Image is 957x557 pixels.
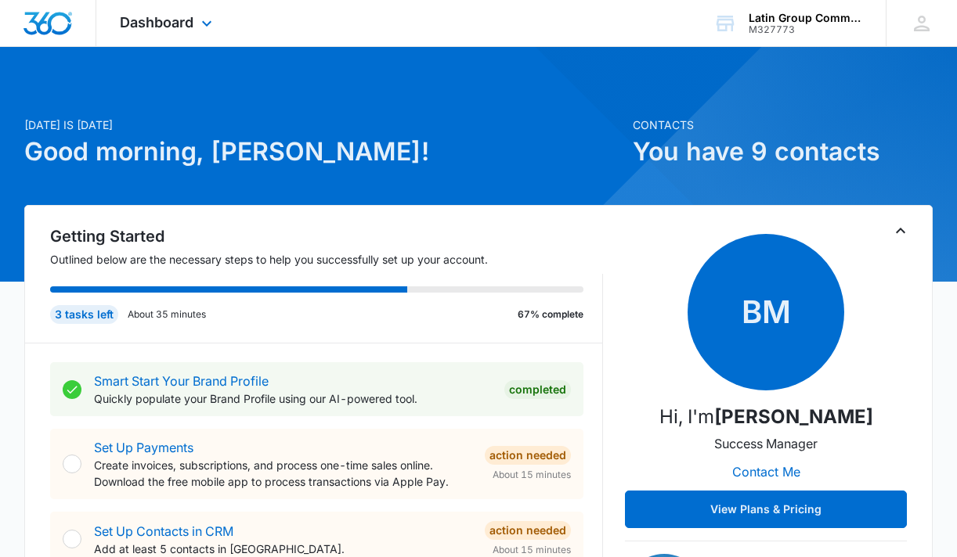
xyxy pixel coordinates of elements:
[50,251,604,268] p: Outlined below are the necessary steps to help you successfully set up your account.
[633,133,933,171] h1: You have 9 contacts
[891,221,910,240] button: Toggle Collapse
[24,133,624,171] h1: Good morning, [PERSON_NAME]!
[504,380,571,399] div: Completed
[659,403,873,431] p: Hi, I'm
[749,12,863,24] div: account name
[94,373,269,389] a: Smart Start Your Brand Profile
[714,434,818,453] p: Success Manager
[625,491,907,528] button: View Plans & Pricing
[94,390,493,407] p: Quickly populate your Brand Profile using our AI-powered tool.
[94,523,233,539] a: Set Up Contacts in CRM
[518,307,583,322] p: 67% complete
[94,440,193,455] a: Set Up Payments
[94,541,473,557] p: Add at least 5 contacts in [GEOGRAPHIC_DATA].
[120,14,193,31] span: Dashboard
[485,521,571,540] div: Action Needed
[94,457,473,490] p: Create invoices, subscriptions, and process one-time sales online. Download the free mobile app t...
[688,234,844,390] span: BM
[24,117,624,133] p: [DATE] is [DATE]
[50,305,118,324] div: 3 tasks left
[493,468,571,482] span: About 15 minutes
[50,225,604,248] h2: Getting Started
[717,453,816,491] button: Contact Me
[485,446,571,465] div: Action Needed
[493,543,571,557] span: About 15 minutes
[633,117,933,133] p: Contacts
[128,307,206,322] p: About 35 minutes
[714,405,873,428] strong: [PERSON_NAME]
[749,24,863,35] div: account id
